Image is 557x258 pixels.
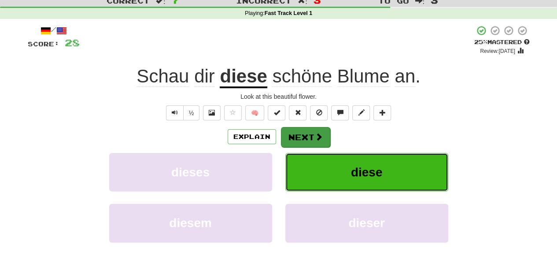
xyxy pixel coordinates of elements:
[169,216,212,230] span: diesem
[164,105,200,120] div: Text-to-speech controls
[109,204,272,242] button: diesem
[337,66,390,87] span: Blume
[183,105,200,120] button: ½
[267,66,421,87] span: .
[109,153,272,191] button: dieses
[268,105,285,120] button: Set this sentence to 100% Mastered (alt+m)
[352,105,370,120] button: Edit sentence (alt+d)
[474,38,487,45] span: 25 %
[272,66,332,87] span: schöne
[28,25,80,36] div: /
[245,105,264,120] button: 🧠
[136,66,189,87] span: Schau
[395,66,415,87] span: an
[194,66,215,87] span: dir
[220,66,267,88] u: diese
[281,127,330,147] button: Next
[228,129,276,144] button: Explain
[285,153,448,191] button: diese
[289,105,306,120] button: Reset to 0% Mastered (alt+r)
[474,38,530,46] div: Mastered
[310,105,328,120] button: Ignore sentence (alt+i)
[331,105,349,120] button: Discuss sentence (alt+u)
[348,216,385,230] span: dieser
[28,40,59,48] span: Score:
[285,204,448,242] button: dieser
[65,37,80,48] span: 28
[28,92,530,101] div: Look at this beautiful flower.
[203,105,221,120] button: Show image (alt+x)
[351,165,383,179] span: diese
[224,105,242,120] button: Favorite sentence (alt+f)
[265,10,313,16] strong: Fast Track Level 1
[373,105,391,120] button: Add to collection (alt+a)
[480,48,515,54] small: Review: [DATE]
[166,105,184,120] button: Play sentence audio (ctl+space)
[171,165,210,179] span: dieses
